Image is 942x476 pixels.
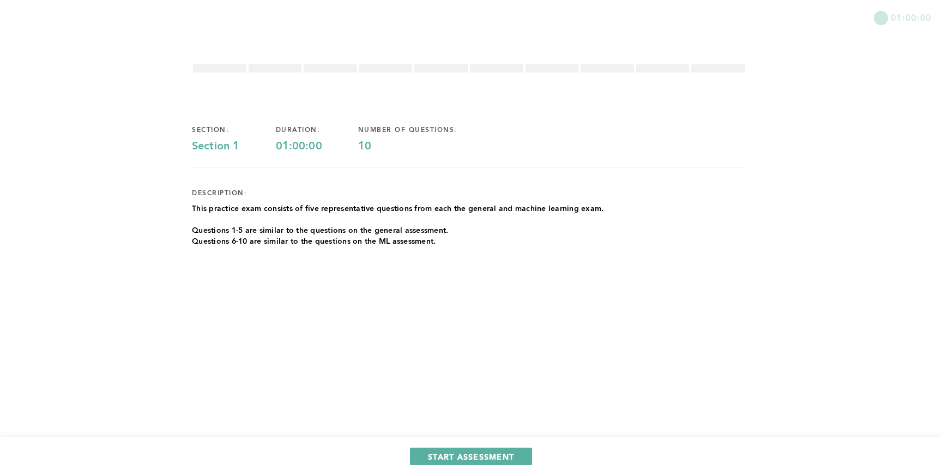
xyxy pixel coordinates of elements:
span: 01:00:00 [891,11,931,23]
div: number of questions: [358,126,493,135]
button: START ASSESSMENT [410,448,532,465]
span: START ASSESSMENT [428,451,514,462]
div: description: [192,189,247,198]
p: Questions 1-5 are similar to the questions on the general assessment. [192,225,603,236]
p: Questions 6-10 are similar to the questions on the ML assessment. [192,236,603,247]
p: This practice exam consists of five representative questions from each the general and machine le... [192,203,603,214]
div: Section 1 [192,140,276,153]
div: 01:00:00 [276,140,358,153]
div: 10 [358,140,493,153]
div: duration: [276,126,358,135]
div: section: [192,126,276,135]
